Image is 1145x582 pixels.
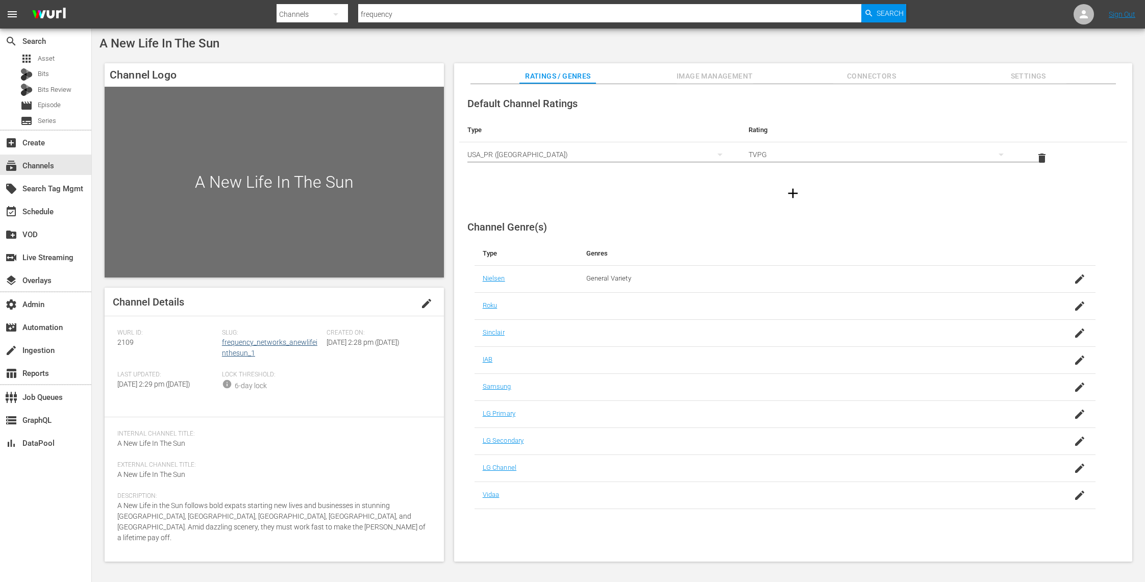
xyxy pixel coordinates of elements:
[222,329,321,337] span: Slug:
[117,329,217,337] span: Wurl ID:
[483,356,492,363] a: IAB
[578,241,1027,266] th: Genres
[327,338,400,346] span: [DATE] 2:28 pm ([DATE])
[117,430,426,438] span: Internal Channel Title:
[5,183,17,195] span: Search Tag Mgmt
[467,140,732,169] div: USA_PR ([GEOGRAPHIC_DATA])
[5,206,17,218] span: Schedule
[20,53,33,65] span: Asset
[222,338,317,357] a: frequency_networks_anewlifeinthesun_1
[483,437,524,444] a: LG Secondary
[5,274,17,287] span: Overlays
[519,70,596,83] span: Ratings / Genres
[483,301,497,309] a: Roku
[1030,146,1054,170] button: delete
[414,291,439,316] button: edit
[117,371,217,379] span: Last Updated:
[5,35,17,47] span: Search
[117,470,185,478] span: A New Life In The Sun
[117,492,426,500] span: Description:
[113,296,184,308] span: Channel Details
[327,329,426,337] span: Created On:
[117,461,426,469] span: External Channel Title:
[5,137,17,149] span: Create
[5,321,17,334] span: Automation
[740,118,1022,142] th: Rating
[5,298,17,311] span: Admin
[38,116,56,126] span: Series
[483,328,505,336] a: Sinclair
[459,118,740,142] th: Type
[483,383,511,390] a: Samsung
[5,391,17,403] span: Job Queues
[483,274,505,282] a: Nielsen
[483,410,515,417] a: LG Primary
[235,381,267,391] div: 6-day lock
[20,68,33,81] div: Bits
[877,4,904,22] span: Search
[105,87,444,277] div: A New Life In The Sun
[117,380,190,388] span: [DATE] 2:29 pm ([DATE])
[5,414,17,426] span: GraphQL
[117,501,426,542] span: A New Life in the Sun follows bold expats starting new lives and businesses in stunning [GEOGRAPH...
[24,3,73,27] img: ans4CAIJ8jUAAAAAAAAAAAAAAAAAAAAAAAAgQb4GAAAAAAAAAAAAAAAAAAAAAAAAJMjXAAAAAAAAAAAAAAAAAAAAAAAAgAT5G...
[990,70,1066,83] span: Settings
[861,4,906,22] button: Search
[20,84,33,96] div: Bits Review
[5,251,17,264] span: Live Streaming
[483,491,500,498] a: Vidaa
[420,297,433,310] span: edit
[677,70,753,83] span: Image Management
[222,371,321,379] span: Lock Threshold:
[105,63,444,87] h4: Channel Logo
[483,464,516,471] a: LG Channel
[99,36,219,50] span: A New Life In The Sun
[38,69,49,79] span: Bits
[459,118,1127,174] table: simple table
[475,241,578,266] th: Type
[20,99,33,112] span: Episode
[1109,10,1135,18] a: Sign Out
[1036,152,1048,164] span: delete
[467,221,547,233] span: Channel Genre(s)
[117,338,134,346] span: 2109
[749,140,1013,169] div: TVPG
[833,70,910,83] span: Connectors
[5,437,17,449] span: DataPool
[467,97,578,110] span: Default Channel Ratings
[5,160,17,172] span: Channels
[38,100,61,110] span: Episode
[117,439,185,447] span: A New Life In The Sun
[38,85,71,95] span: Bits Review
[222,379,232,389] span: info
[20,115,33,127] span: Series
[5,229,17,241] span: VOD
[5,367,17,379] span: Reports
[6,8,18,20] span: menu
[5,344,17,357] span: Ingestion
[38,54,55,64] span: Asset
